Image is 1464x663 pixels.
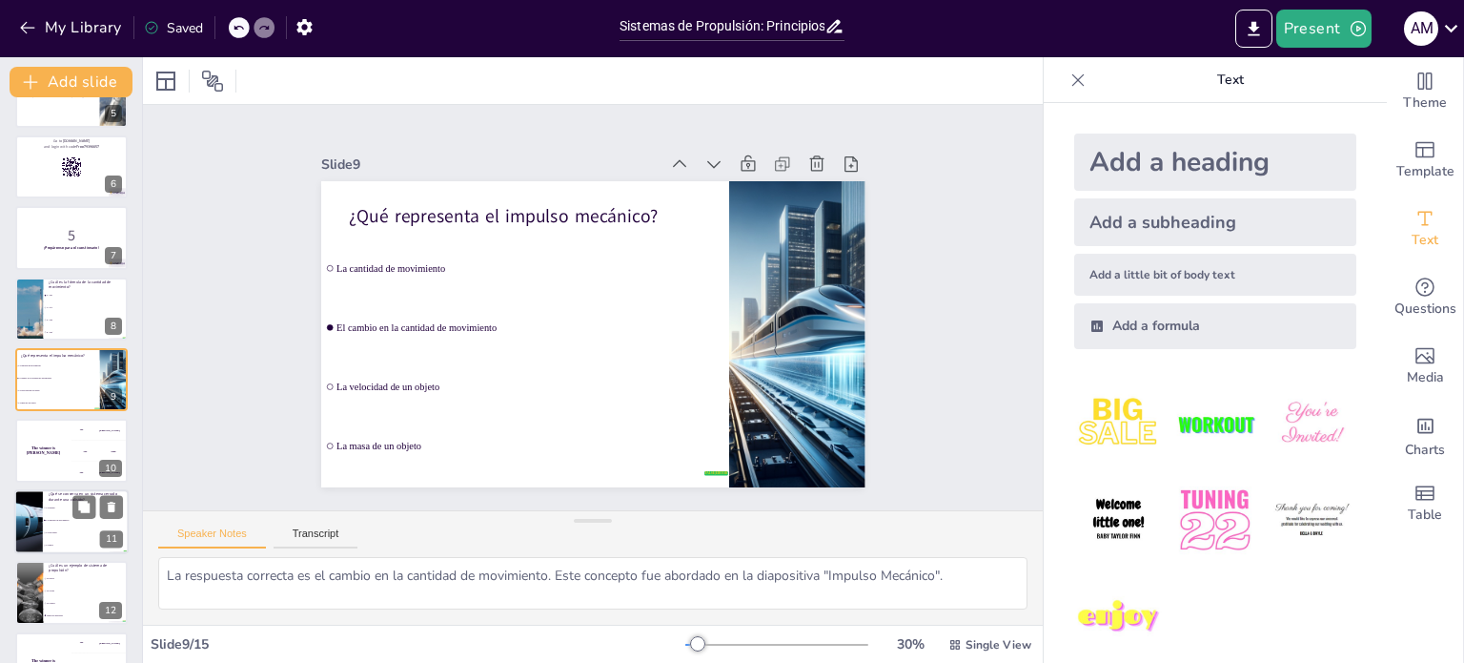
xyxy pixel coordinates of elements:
[274,528,358,549] button: Transcript
[1387,469,1463,538] div: Add a table
[63,138,91,143] strong: [DOMAIN_NAME]
[1412,230,1438,251] span: Text
[1276,10,1372,48] button: Present
[71,419,128,440] div: 100
[336,382,724,393] span: La velocidad de un objeto
[336,321,724,333] span: El cambio en la cantidad de movimiento
[1387,57,1463,126] div: Change the overall theme
[71,441,128,462] div: 200
[1387,401,1463,469] div: Add charts and graphs
[47,602,127,604] span: Un cohete
[44,246,99,251] strong: ¡Prepárense para el cuestionario!
[111,449,115,452] div: Jaap
[1093,57,1368,103] p: Text
[99,460,122,477] div: 10
[105,105,122,122] div: 5
[966,637,1031,653] span: Single View
[151,66,181,96] div: Layout
[46,507,128,509] span: La energía
[336,262,724,274] span: La cantidad de movimiento
[1387,126,1463,195] div: Add ready made slides
[1405,440,1445,461] span: Charts
[18,389,98,391] span: La velocidad de un objeto
[620,12,824,40] input: Insert title
[72,495,95,518] button: Duplicate Slide
[14,12,130,43] button: My Library
[47,578,127,580] span: Un avión
[144,19,203,37] div: Saved
[1074,198,1356,246] div: Add a subheading
[49,491,123,502] p: ¿Qué se conserva en un sistema cerrado durante una colisión?
[100,530,123,548] div: 11
[1074,476,1163,565] img: 4.jpeg
[887,635,933,653] div: 30 %
[15,135,128,198] div: 6
[158,557,1027,610] textarea: La respuesta correcta es el cambio en la cantidad de movimiento. Este concepto fue abordado en la...
[21,144,122,150] p: and login with code
[151,635,685,653] div: Slide 9 / 15
[1394,299,1456,320] span: Questions
[47,294,127,296] span: p = mv
[47,331,127,333] span: E = mc²
[105,388,122,405] div: 9
[18,402,98,404] span: La masa de un objeto
[47,319,127,321] span: F = ma
[1396,161,1454,182] span: Template
[49,280,122,290] p: ¿Cuál es la fórmula de la cantidad de movimiento?
[21,138,122,144] p: Go to
[158,528,266,549] button: Speaker Notes
[105,176,122,193] div: 6
[15,445,71,455] h4: The winner is [PERSON_NAME]
[1074,380,1163,468] img: 1.jpeg
[321,155,660,174] div: Slide 9
[10,67,132,97] button: Add slide
[21,225,122,246] p: 5
[15,419,128,482] div: 10
[47,614,127,616] span: Todas las anteriores
[336,441,724,452] span: La masa de un objeto
[15,278,128,341] div: 8
[47,306,127,308] span: I = FΔt
[1403,93,1447,114] span: Theme
[46,519,128,522] span: La cantidad de movimiento
[105,318,122,335] div: 8
[1404,11,1438,46] div: A M
[1235,10,1272,48] button: Export to PowerPoint
[71,462,128,483] div: 300
[15,561,128,624] div: 12
[1074,573,1163,662] img: 7.jpeg
[1387,195,1463,263] div: Add text boxes
[105,247,122,264] div: 7
[1268,380,1356,468] img: 3.jpeg
[1408,505,1442,526] span: Table
[1170,476,1259,565] img: 5.jpeg
[1074,303,1356,349] div: Add a formula
[49,563,122,573] p: ¿Cuál es un ejemplo de sistema de propulsión?
[21,94,94,98] p: La comprensión de estos sistemas es vital para la ingeniería.
[47,590,127,592] span: Un coche
[14,489,129,554] div: 11
[99,602,122,619] div: 12
[21,353,94,359] p: ¿Qué representa el impulso mecánico?
[1074,254,1356,296] div: Add a little bit of body text
[348,203,701,229] p: ¿Qué representa el impulso mecánico?
[201,70,224,93] span: Position
[15,206,128,269] div: 7
[15,348,128,411] div: 9
[1170,380,1259,468] img: 2.jpeg
[46,544,128,547] span: La masa
[1074,134,1356,191] div: Add a heading
[46,531,128,534] span: La velocidad
[100,495,123,518] button: Delete Slide
[1387,332,1463,401] div: Add images, graphics, shapes or video
[18,377,98,379] span: El cambio en la cantidad de movimiento
[1268,476,1356,565] img: 6.jpeg
[18,365,98,367] span: La cantidad de movimiento
[1387,263,1463,332] div: Get real-time input from your audience
[1404,10,1438,48] button: A M
[1407,367,1444,388] span: Media
[71,632,128,653] div: 100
